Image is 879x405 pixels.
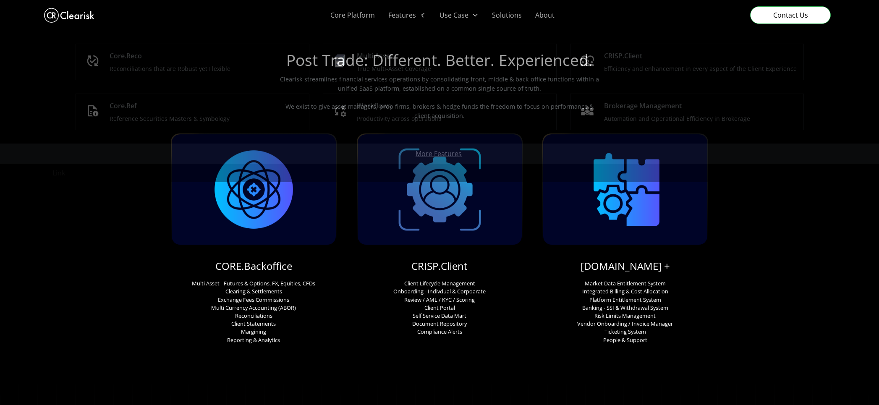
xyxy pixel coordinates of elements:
p: Multi Asset - Futures & Options, FX, Equities, CFDs Clearing & Settlements Exchange Fees Commissi... [192,280,315,345]
a: Multi AssetTrue Multi-Asset Coverage [323,44,556,80]
p: Productivity across operations [357,114,442,123]
a: CRISP.Client [411,259,468,273]
p: True Multi-Asset Coverage [357,64,431,73]
p: Automation and Operational Efficiency in Brokerage [604,114,750,123]
a: home [44,6,94,25]
a: More Features [416,149,462,159]
a: WorkflowsProductivity across operations [323,94,556,130]
a: [DOMAIN_NAME] + [581,259,670,273]
a: Core.RefReference Securities Masters & Symbology [76,94,309,130]
p: Reference Securities Masters & Symbology [110,114,230,123]
a: CRISP.ClientEfficiency and enhancement in every aspect of the Client Experience [570,44,803,80]
p: Client Lifecycle Management Onboarding - Indivdual & Corpoarate Review / AML / KYC / Scoring Clie... [393,280,486,336]
div: CRISP.Client [604,51,642,61]
div: Core.Reco [110,51,142,61]
a: Brokerage ManagementAutomation and Operational Efficiency in Brokerage [570,94,803,130]
a: Link [44,164,835,182]
a: Core.RecoReconciliations that are Robust yet Flexible [76,44,309,80]
p: Reconciliations that are Robust yet Flexible [110,64,230,73]
div: Use Case [439,10,468,20]
p: Market Data Entitlement System Integrated Billing & Cost Allocation Platform Entitlement System B... [578,280,673,345]
p: Efficiency and enhancement in every aspect of the Client Experience [604,64,797,73]
div: Features [388,10,416,20]
a: CORE.Backoffice [215,259,292,273]
div: Core.Ref [110,101,137,111]
div: Brokerage Management [604,101,682,111]
a: Contact Us [750,6,831,24]
div: Multi Asset [357,51,392,61]
div: Workflows [357,101,391,111]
